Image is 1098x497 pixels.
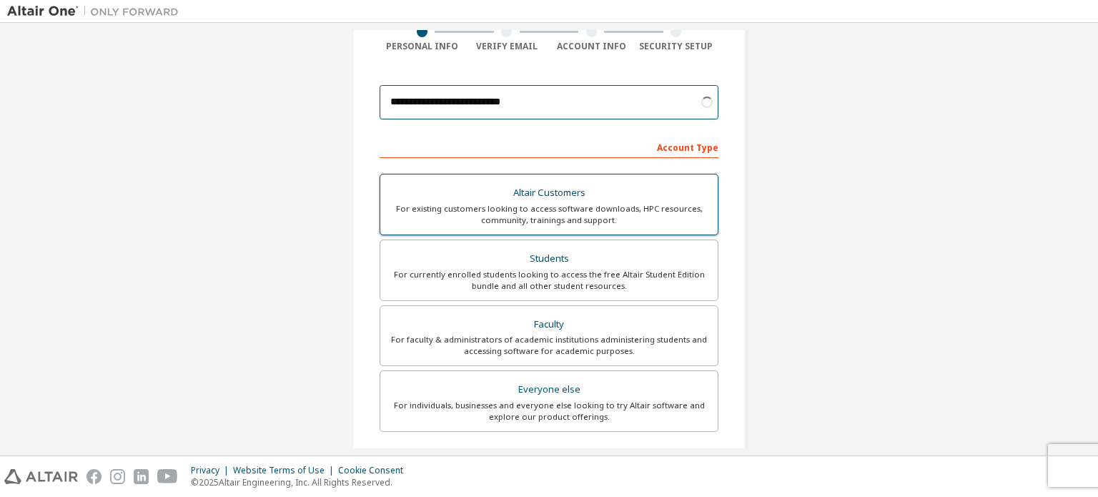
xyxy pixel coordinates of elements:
[86,469,102,484] img: facebook.svg
[191,476,412,488] p: © 2025 Altair Engineering, Inc. All Rights Reserved.
[465,41,550,52] div: Verify Email
[110,469,125,484] img: instagram.svg
[233,465,338,476] div: Website Terms of Use
[4,469,78,484] img: altair_logo.svg
[389,249,709,269] div: Students
[380,41,465,52] div: Personal Info
[389,269,709,292] div: For currently enrolled students looking to access the free Altair Student Edition bundle and all ...
[389,380,709,400] div: Everyone else
[389,203,709,226] div: For existing customers looking to access software downloads, HPC resources, community, trainings ...
[389,315,709,335] div: Faculty
[389,183,709,203] div: Altair Customers
[338,465,412,476] div: Cookie Consent
[134,469,149,484] img: linkedin.svg
[191,465,233,476] div: Privacy
[157,469,178,484] img: youtube.svg
[634,41,719,52] div: Security Setup
[389,334,709,357] div: For faculty & administrators of academic institutions administering students and accessing softwa...
[389,400,709,423] div: For individuals, businesses and everyone else looking to try Altair software and explore our prod...
[380,135,718,158] div: Account Type
[7,4,186,19] img: Altair One
[549,41,634,52] div: Account Info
